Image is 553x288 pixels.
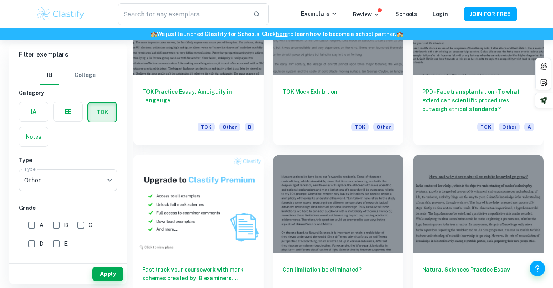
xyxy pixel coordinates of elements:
[39,240,43,248] span: D
[276,31,288,37] a: here
[54,102,82,121] button: EE
[301,9,337,18] p: Exemplars
[88,103,116,122] button: TOK
[396,31,403,37] span: 🏫
[75,66,96,85] button: College
[89,221,93,229] span: C
[19,169,117,191] div: Other
[142,88,254,113] h6: TOK Practice Essay: Ambiguity in Langauge
[477,123,494,131] span: TOK
[2,30,551,38] h6: We just launched Clastify for Schools. Click to learn how to become a school partner.
[40,66,96,85] div: Filter type choice
[150,31,157,37] span: 🏫
[19,156,117,165] h6: Type
[64,221,68,229] span: B
[142,265,254,283] h6: Fast track your coursework with mark schemes created by IB examiners. Upgrade now
[133,155,264,253] img: Thumbnail
[351,123,369,131] span: TOK
[19,102,48,121] button: IA
[433,11,448,17] a: Login
[40,66,59,85] button: IB
[353,10,380,19] p: Review
[524,123,534,131] span: A
[219,123,240,131] span: Other
[64,240,68,248] span: E
[19,204,117,212] h6: Grade
[530,261,545,276] button: Help and Feedback
[373,123,394,131] span: Other
[19,89,117,97] h6: Category
[36,6,86,22] img: Clastify logo
[9,44,127,66] h6: Filter exemplars
[39,221,43,229] span: A
[19,127,48,146] button: Notes
[92,267,123,281] button: Apply
[282,88,394,113] h6: TOK Mock Exhibition
[245,123,254,131] span: B
[422,88,534,113] h6: PPD - Face transplantation - To what extent can scientific procedures outweigh ethical standards?
[464,7,517,21] button: JOIN FOR FREE
[24,166,36,172] label: Type
[395,11,417,17] a: Schools
[118,3,247,25] input: Search for any exemplars...
[499,123,520,131] span: Other
[198,123,215,131] span: TOK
